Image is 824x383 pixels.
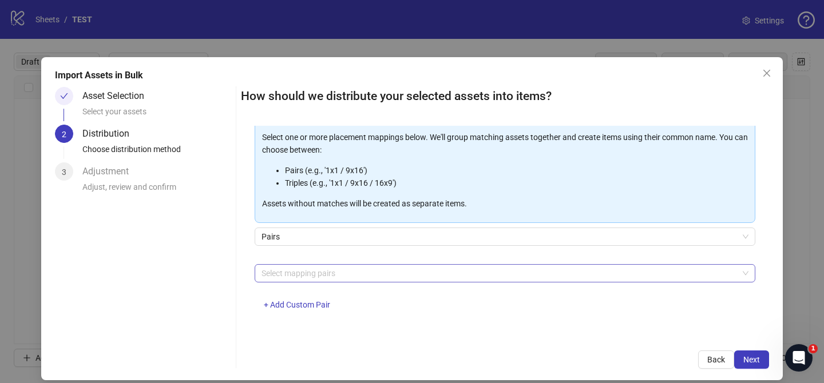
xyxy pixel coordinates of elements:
div: Adjust, review and confirm [82,181,231,200]
li: Pairs (e.g., '1x1 / 9x16') [285,164,748,177]
div: Adjustment [82,162,138,181]
p: Assets without matches will be created as separate items. [262,197,748,210]
div: Asset Selection [82,87,153,105]
span: + Add Custom Pair [264,300,330,309]
button: Next [734,350,769,369]
span: Next [743,355,760,364]
button: Close [758,64,776,82]
div: Import Assets in Bulk [55,69,769,82]
li: Triples (e.g., '1x1 / 9x16 / 16x9') [285,177,748,189]
div: Select your assets [82,105,231,125]
button: + Add Custom Pair [255,296,339,314]
span: Back [707,355,725,364]
div: Distribution [82,125,138,143]
span: 2 [62,130,66,139]
button: Back [698,350,734,369]
iframe: Intercom live chat [785,344,813,372]
p: Select one or more placement mappings below. We'll group matching assets together and create item... [262,131,748,156]
span: close [762,69,771,78]
span: 1 [809,344,818,353]
span: 3 [62,167,66,177]
span: check [60,92,68,100]
span: Pairs [262,228,748,245]
div: Choose distribution method [82,143,231,162]
h2: How should we distribute your selected assets into items? [241,87,769,106]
